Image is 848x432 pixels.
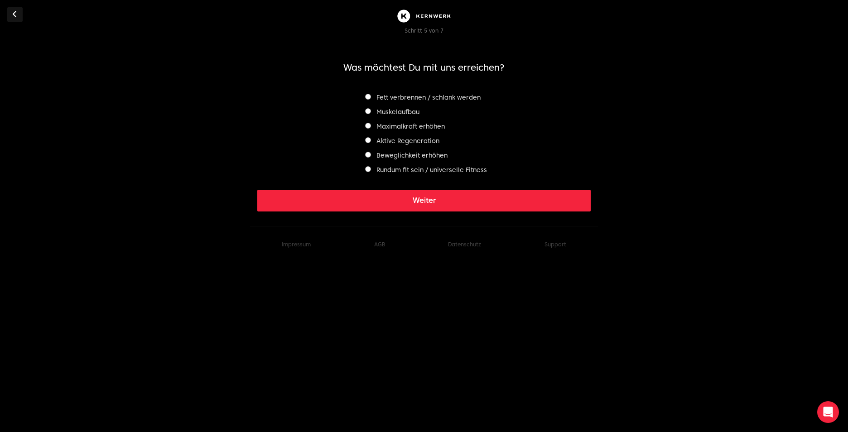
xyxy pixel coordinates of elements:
[365,137,371,143] input: Aktive Regeneration
[365,94,371,100] input: Fett verbrennen / schlank werden
[365,152,448,159] label: Beweglichkeit erhöhen
[282,241,311,248] a: Impressum
[257,61,591,74] h1: Was möchtest Du mit uns erreichen?
[365,108,419,115] label: Muskelaufbau
[365,166,371,172] input: Rundum fit sein / universelle Fitness
[365,123,445,130] label: Maximalkraft erhöhen
[405,27,443,34] span: Schritt 5 von 7
[365,137,439,144] label: Aktive Regeneration
[365,152,371,158] input: Beweglichkeit erhöhen
[257,190,591,211] button: Weiter
[374,241,385,248] a: AGB
[365,166,487,173] label: Rundum fit sein / universelle Fitness
[365,123,371,129] input: Maximalkraft erhöhen
[365,94,481,101] label: Fett verbrennen / schlank werden
[544,241,566,248] button: Support
[365,108,371,114] input: Muskelaufbau
[395,7,453,25] img: Kernwerk®
[448,241,481,248] a: Datenschutz
[817,401,839,423] div: Open Intercom Messenger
